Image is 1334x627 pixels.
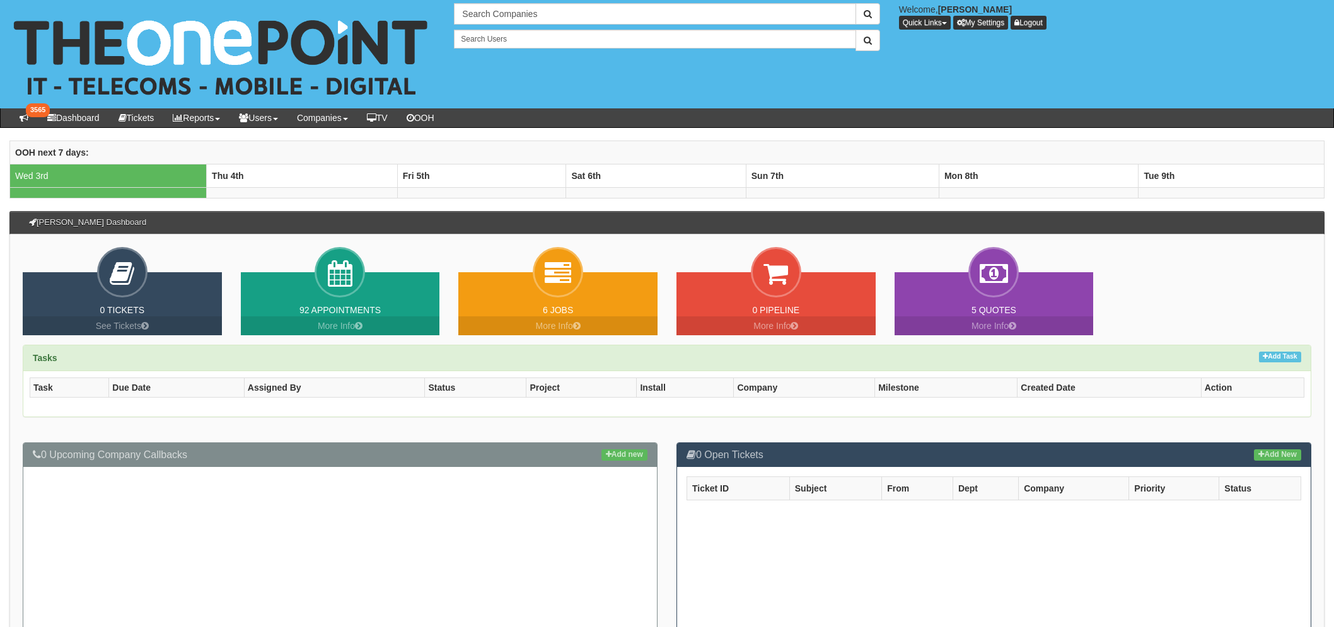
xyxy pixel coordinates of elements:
[100,305,145,315] a: 0 Tickets
[1201,377,1304,397] th: Action
[458,316,658,335] a: More Info
[397,108,444,127] a: OOH
[425,377,526,397] th: Status
[33,449,647,461] h3: 0 Upcoming Company Callbacks
[1139,164,1325,188] th: Tue 9th
[26,103,50,117] span: 3565
[1019,477,1129,500] th: Company
[890,3,1334,30] div: Welcome,
[357,108,397,127] a: TV
[1129,477,1219,500] th: Priority
[676,316,876,335] a: More Info
[454,30,855,49] input: Search Users
[241,316,440,335] a: More Info
[938,4,1012,14] b: [PERSON_NAME]
[687,477,790,500] th: Ticket ID
[10,141,1325,164] th: OOH next 7 days:
[734,377,875,397] th: Company
[953,16,1009,30] a: My Settings
[23,316,222,335] a: See Tickets
[33,353,57,363] strong: Tasks
[1254,449,1301,461] a: Add New
[109,108,164,127] a: Tickets
[899,16,951,30] button: Quick Links
[23,212,153,233] h3: [PERSON_NAME] Dashboard
[953,477,1018,500] th: Dept
[1219,477,1301,500] th: Status
[10,164,207,188] td: Wed 3rd
[299,305,381,315] a: 92 Appointments
[875,377,1018,397] th: Milestone
[895,316,1094,335] a: More Info
[637,377,734,397] th: Install
[543,305,573,315] a: 6 Jobs
[971,305,1016,315] a: 5 Quotes
[752,305,799,315] a: 0 Pipeline
[397,164,566,188] th: Fri 5th
[746,164,939,188] th: Sun 7th
[454,3,855,25] input: Search Companies
[1259,352,1301,362] a: Add Task
[38,108,109,127] a: Dashboard
[163,108,229,127] a: Reports
[207,164,398,188] th: Thu 4th
[1018,377,1201,397] th: Created Date
[287,108,357,127] a: Companies
[526,377,637,397] th: Project
[789,477,881,500] th: Subject
[244,377,425,397] th: Assigned By
[1011,16,1047,30] a: Logout
[229,108,287,127] a: Users
[882,477,953,500] th: From
[687,449,1301,461] h3: 0 Open Tickets
[601,449,647,461] a: Add new
[109,377,245,397] th: Due Date
[30,377,109,397] th: Task
[939,164,1139,188] th: Mon 8th
[566,164,746,188] th: Sat 6th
